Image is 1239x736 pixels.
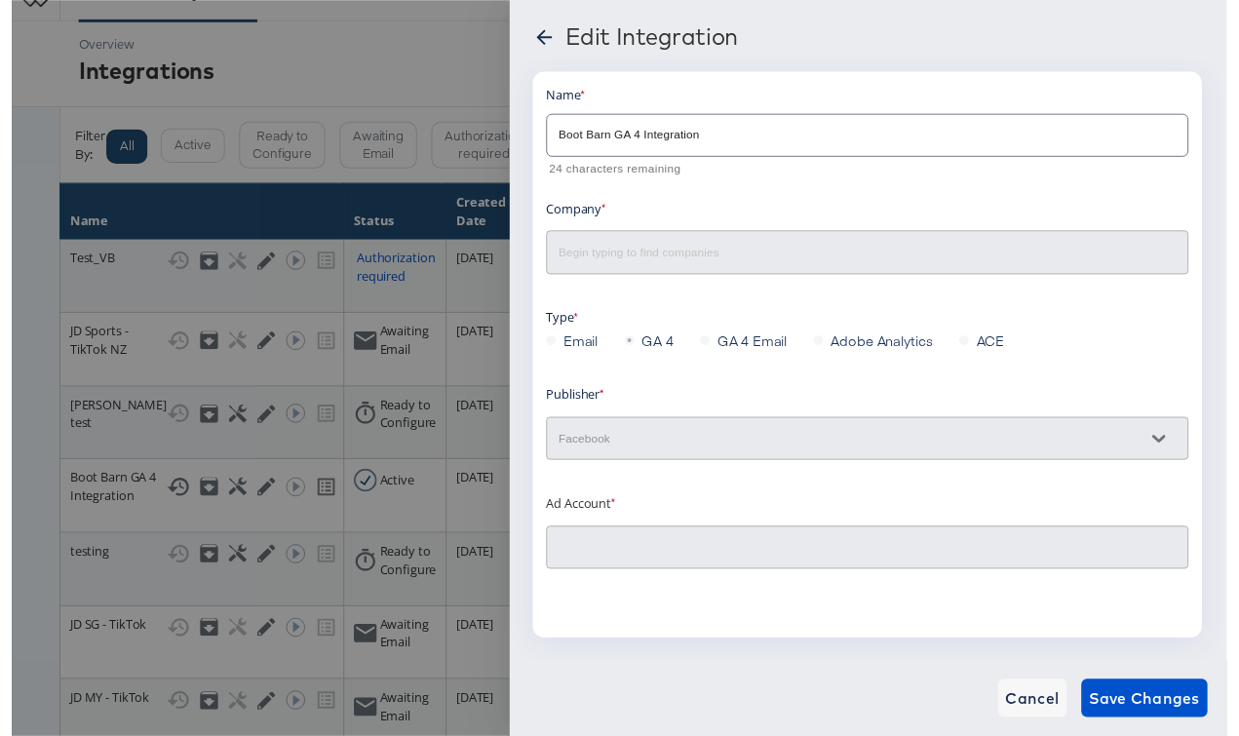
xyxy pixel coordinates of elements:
[1006,692,1076,731] button: Cancel
[564,23,740,51] div: Edit Integration
[548,164,1186,183] p: 24 characters remaining
[545,88,585,105] label: Name
[545,504,616,522] label: Ad Account
[545,204,606,221] label: Company
[1014,698,1068,725] span: Cancel
[1099,698,1213,725] span: Save Changes
[554,247,1161,269] input: Begin typing to find companies
[545,315,578,332] label: Type
[1091,692,1220,731] button: Save Changes
[545,393,604,410] label: Publisher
